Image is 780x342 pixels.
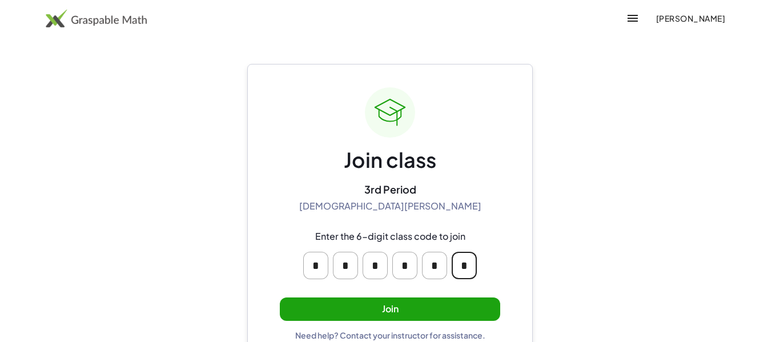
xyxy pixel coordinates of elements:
div: [DEMOGRAPHIC_DATA][PERSON_NAME] [299,200,481,212]
input: Please enter OTP character 3 [363,252,388,279]
div: Enter the 6-digit class code to join [315,231,465,243]
input: Please enter OTP character 6 [452,252,477,279]
div: Need help? Contact your instructor for assistance. [295,330,485,340]
button: Join [280,297,500,321]
button: [PERSON_NAME] [646,8,734,29]
input: Please enter OTP character 5 [422,252,447,279]
div: 3rd Period [364,183,416,196]
input: Please enter OTP character 4 [392,252,417,279]
span: [PERSON_NAME] [656,13,725,23]
input: Please enter OTP character 1 [303,252,328,279]
input: Please enter OTP character 2 [333,252,358,279]
div: Join class [344,147,436,174]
